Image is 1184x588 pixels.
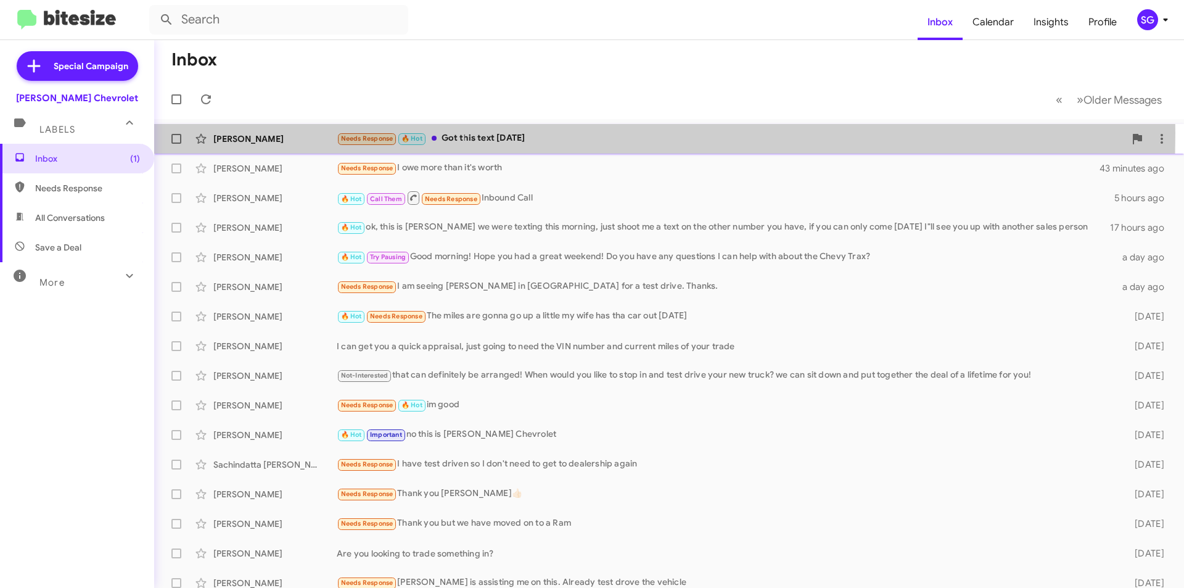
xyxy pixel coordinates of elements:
span: Needs Response [425,195,477,203]
div: no this is [PERSON_NAME] Chevrolet [337,428,1115,442]
span: Needs Response [341,401,393,409]
span: Needs Response [341,283,393,291]
span: 🔥 Hot [341,223,362,231]
div: [PERSON_NAME] [213,429,337,441]
div: [DATE] [1115,370,1174,382]
div: 17 hours ago [1110,222,1174,234]
span: Needs Response [35,182,140,194]
span: Important [370,431,402,439]
a: Profile [1079,4,1127,40]
span: Not-Interested [341,371,388,379]
div: [PERSON_NAME] Chevrolet [16,92,138,104]
span: All Conversations [35,212,105,224]
div: [DATE] [1115,518,1174,530]
div: SG [1137,9,1158,30]
div: [PERSON_NAME] [213,340,337,352]
input: Search [149,5,408,35]
span: 🔥 Hot [341,253,362,261]
span: Special Campaign [54,60,128,72]
div: [DATE] [1115,429,1174,441]
div: [DATE] [1115,458,1174,471]
a: Calendar [963,4,1024,40]
button: SG [1127,9,1170,30]
div: [PERSON_NAME] [213,370,337,382]
div: [PERSON_NAME] [213,399,337,412]
div: Thank you but we have moved on to a Ram [337,516,1115,531]
button: Next [1069,87,1169,112]
span: Needs Response [341,520,393,528]
span: Needs Response [341,579,393,587]
div: [DATE] [1115,399,1174,412]
div: Sachindatta [PERSON_NAME] [213,458,337,471]
div: The miles are gonna go up a little my wife has tha car out [DATE] [337,309,1115,323]
div: Good morning! Hope you had a great weekend! Do you have any questions I can help with about the C... [337,250,1115,264]
div: [PERSON_NAME] [213,488,337,500]
span: Needs Response [370,312,422,320]
span: 🔥 Hot [401,401,422,409]
button: Previous [1048,87,1070,112]
span: (1) [130,152,140,165]
div: Got this text [DATE] [337,131,1125,146]
div: [PERSON_NAME] [213,133,337,145]
div: [PERSON_NAME] [213,518,337,530]
span: Inbox [35,152,140,165]
div: that can definitely be arranged! When would you like to stop in and test drive your new truck? we... [337,368,1115,383]
div: [PERSON_NAME] [213,222,337,234]
div: I am seeing [PERSON_NAME] in [GEOGRAPHIC_DATA] for a test drive. Thanks. [337,280,1115,294]
div: [DATE] [1115,340,1174,352]
div: a day ago [1115,281,1174,293]
span: 🔥 Hot [401,135,422,143]
div: I owe more than it's worth [337,161,1100,175]
span: Needs Response [341,490,393,498]
span: 🔥 Hot [341,312,362,320]
span: » [1077,92,1083,107]
span: 🔥 Hot [341,195,362,203]
div: [PERSON_NAME] [213,162,337,175]
h1: Inbox [171,50,217,70]
span: 🔥 Hot [341,431,362,439]
span: Older Messages [1083,93,1162,107]
a: Insights [1024,4,1079,40]
div: I have test driven so I don't need to get to dealership again [337,457,1115,471]
a: Special Campaign [17,51,138,81]
div: [DATE] [1115,547,1174,560]
div: Are you looking to trade something in? [337,547,1115,560]
span: Try Pausing [370,253,406,261]
div: Thank you [PERSON_NAME]👍🏻 [337,487,1115,501]
div: Inbound Call [337,190,1114,205]
div: im good [337,398,1115,412]
span: Needs Response [341,135,393,143]
nav: Page navigation example [1049,87,1169,112]
div: [DATE] [1115,310,1174,323]
span: Labels [39,124,75,135]
div: [PERSON_NAME] [213,310,337,323]
div: I can get you a quick appraisal, just going to need the VIN number and current miles of your trade [337,340,1115,352]
div: [PERSON_NAME] [213,547,337,560]
a: Inbox [918,4,963,40]
span: « [1056,92,1063,107]
div: [PERSON_NAME] [213,251,337,263]
div: [PERSON_NAME] [213,192,337,204]
div: 5 hours ago [1114,192,1174,204]
span: Call Them [370,195,402,203]
div: ok, this is [PERSON_NAME] we were texting this morning, just shoot me a text on the other number ... [337,220,1110,234]
div: 43 minutes ago [1100,162,1174,175]
span: Needs Response [341,460,393,468]
span: Needs Response [341,164,393,172]
div: a day ago [1115,251,1174,263]
div: [DATE] [1115,488,1174,500]
span: More [39,277,65,288]
div: [PERSON_NAME] [213,281,337,293]
span: Save a Deal [35,241,81,254]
